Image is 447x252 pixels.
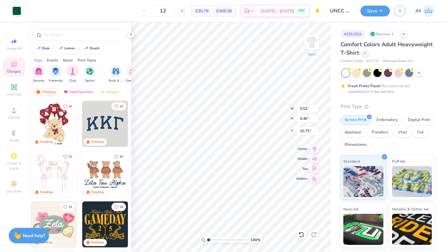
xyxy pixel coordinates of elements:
span: $369.36 [216,8,232,14]
img: Rush & Bid Image [112,68,120,75]
span: Comfort Colors Adult Heavyweight T-Shirt [341,41,433,56]
div: Embroidery [372,115,402,125]
span: Top [296,167,308,171]
button: Like [60,203,75,211]
div: Screen Print [341,115,371,125]
div: Print Types [78,57,96,63]
span: JM [415,7,421,15]
div: Trending [91,240,104,245]
span: Bottom [296,177,308,181]
img: 83dda5b0-2158-48ca-832c-f6b4ef4c4536 [31,151,77,197]
div: Events [47,57,58,63]
div: # 255165A [341,30,365,38]
div: Vinyl [394,128,411,137]
span: Greek [9,138,19,143]
button: Like [60,152,75,161]
div: lemon [64,47,75,50]
span: 40 [120,155,123,158]
img: a3be6b59-b000-4a72-aad0-0c575b892a6b [82,151,128,197]
img: Neon Ink [343,214,383,245]
div: Print Type [341,103,435,110]
img: Back [305,36,318,48]
img: Newest.gif [100,90,105,94]
span: Designs [7,69,21,74]
img: Fraternity Image [52,68,59,75]
img: trending.gif [36,90,41,94]
button: filter button [32,65,45,83]
img: trend_line.gif [84,47,88,50]
span: Fraternity [49,79,63,83]
span: Sports [85,79,95,83]
span: Sorority [33,79,44,83]
img: Standard [343,166,383,197]
a: JM [415,5,435,17]
input: – – [151,5,175,16]
div: Transfers [367,128,392,137]
img: e74243e0-e378-47aa-a400-bc6bcb25063a [77,101,123,147]
img: 2b704b5a-84f6-4980-8295-53d958423ff9 [128,201,174,247]
span: Game Day [126,79,140,83]
div: filter for Rush & Bid [109,65,123,83]
img: Club Image [69,68,76,75]
span: Clipart & logos [3,161,25,171]
div: Trending [40,190,52,195]
div: This color can be expedited for 5 day delivery. [348,83,424,94]
button: filter button [66,65,79,83]
span: FREE [298,9,305,13]
button: filter button [109,65,123,83]
strong: Fresh Prints Flash: [348,83,381,88]
div: Foil [413,128,428,137]
img: Sorority Image [35,68,42,75]
button: lemon [55,44,78,53]
div: Back [308,52,316,57]
span: Upload [8,115,20,120]
button: bear [33,44,52,53]
img: Game Day Image [129,68,137,75]
img: trend_line.gif [36,47,41,50]
div: beach [90,47,100,50]
button: beach [80,44,102,53]
span: 18 [120,205,123,209]
span: Rush & Bid [109,79,123,83]
span: 100 % [251,237,260,243]
span: Center [296,147,308,151]
img: trend_line.gif [58,47,63,50]
span: 15 [68,155,72,158]
div: Styles [63,57,73,63]
img: 3b9aba4f-e317-4aa7-a679-c95a879539bd [82,101,128,147]
div: Most Favorited [61,88,96,96]
span: Standard [343,158,360,164]
input: Try "Alpha" [43,32,122,38]
button: filter button [126,65,140,83]
span: Neon Ink [343,206,359,212]
img: d12a98c7-f0f7-4345-bf3a-b9f1b718b86e [77,151,123,197]
span: 33 [120,105,123,108]
span: Decorate [7,189,21,194]
button: filter button [84,65,96,83]
div: Trending [91,190,104,195]
span: Club [69,79,76,83]
span: Comfort Colors [341,59,363,64]
div: Trending [40,140,52,144]
span: # C1717 [367,59,380,64]
div: Revision 2 [368,30,397,38]
span: Minimum Order: 24 + [383,59,414,64]
span: $30.78 [195,8,209,14]
div: Trending [33,88,59,96]
strong: Need help? [23,233,45,239]
div: filter for Game Day [126,65,140,83]
div: bear [42,47,50,50]
div: filter for Sorority [32,65,45,83]
div: filter for Fraternity [49,65,63,83]
img: Sports Image [86,68,93,75]
img: Jackson Moore [422,5,435,17]
img: edfb13fc-0e43-44eb-bea2-bf7fc0dd67f9 [128,101,174,147]
img: most_fav.gif [63,90,68,94]
div: Rhinestones [341,140,371,150]
button: Like [111,152,126,161]
span: Metallic & Glitter Ink [392,206,429,212]
img: d12c9beb-9502-45c7-ae94-40b97fdd6040 [128,151,174,197]
img: 010ceb09-c6fc-40d9-b71e-e3f087f73ee6 [31,201,77,247]
div: Newest [97,88,121,96]
button: Like [60,102,75,110]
